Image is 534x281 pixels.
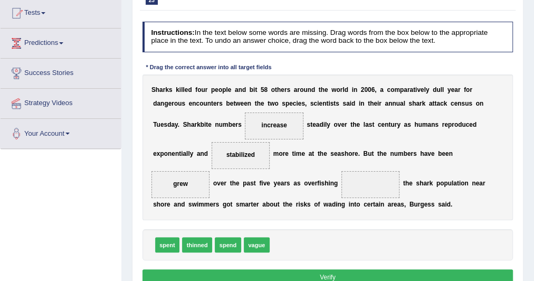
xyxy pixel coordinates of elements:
b: a [191,121,195,128]
b: d [319,121,323,128]
b: p [400,86,404,93]
b: d [153,100,157,107]
b: s [407,121,411,128]
b: o [199,100,203,107]
b: e [160,121,164,128]
b: l [442,86,444,93]
b: n [360,100,364,107]
b: s [413,150,417,157]
b: n [200,150,204,157]
b: o [174,100,178,107]
b: r [163,86,166,93]
b: 8 [264,86,268,93]
b: k [197,121,201,128]
b: o [336,86,340,93]
b: n [392,100,396,107]
b: i [179,86,181,93]
b: d [188,86,192,93]
b: a [380,86,384,93]
b: n [168,150,171,157]
b: c [387,86,390,93]
a: Strategy Videos [1,89,121,115]
b: t [326,100,328,107]
b: i [294,150,295,157]
b: m [296,150,302,157]
b: t [310,121,312,128]
b: a [171,121,175,128]
a: Your Account [1,119,121,145]
b: e [215,86,218,93]
b: t [368,100,370,107]
b: , [305,100,307,107]
b: e [228,86,232,93]
b: u [396,100,400,107]
b: h [257,100,261,107]
b: i [377,100,379,107]
b: t [211,100,213,107]
b: o [197,86,201,93]
b: n [385,121,388,128]
b: S [151,86,156,93]
b: r [458,86,461,93]
b: p [160,150,164,157]
b: o [390,86,394,93]
b: s [282,100,285,107]
b: e [454,100,457,107]
b: b [226,100,230,107]
b: i [253,86,255,93]
b: y [447,86,451,93]
b: w [331,86,336,93]
b: i [323,121,325,128]
b: h [156,86,159,93]
b: d [351,100,355,107]
b: d [167,121,171,128]
b: e [153,150,157,157]
b: b [403,150,407,157]
b: l [441,86,442,93]
b: r [340,86,343,93]
b: r [442,121,445,128]
b: o [466,86,470,93]
b: e [208,121,212,128]
b: t [413,86,415,93]
b: t [255,100,257,107]
b: B [363,150,368,157]
b: e [232,121,236,128]
b: a [385,100,388,107]
b: s [301,100,305,107]
b: l [181,86,183,93]
b: l [424,86,425,93]
b: m [223,121,228,128]
b: i [181,150,183,157]
b: h [370,100,374,107]
b: m [422,121,428,128]
b: a [454,86,458,93]
b: p [211,86,215,93]
b: e [374,100,377,107]
b: o [454,121,458,128]
a: Predictions [1,29,121,55]
b: b [250,86,253,93]
b: a [183,150,186,157]
b: 5 [261,86,264,93]
b: c [313,100,317,107]
b: x [157,150,160,157]
b: i [317,100,319,107]
b: e [281,86,284,93]
b: 2 [361,86,365,93]
b: t [233,100,235,107]
b: S [183,121,187,128]
b: u [201,86,205,93]
b: e [240,100,244,107]
b: u [390,121,394,128]
b: e [261,100,264,107]
b: l [186,150,188,157]
b: c [196,100,199,107]
b: e [381,121,385,128]
b: h [352,121,356,128]
b: e [168,100,172,107]
b: n [457,100,461,107]
b: y [190,150,194,157]
b: o [218,86,222,93]
b: n [247,100,251,107]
